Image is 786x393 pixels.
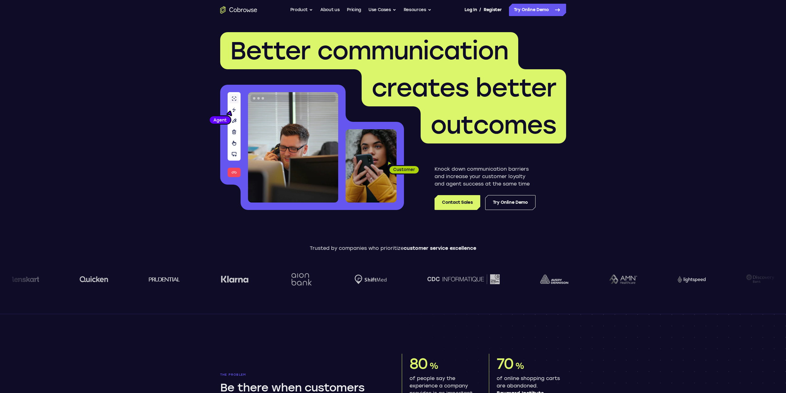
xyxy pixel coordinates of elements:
a: Try Online Demo [485,195,536,210]
span: creates better [372,73,556,103]
a: Register [484,4,502,16]
button: Product [290,4,313,16]
span: customer service excellence [404,245,476,251]
a: Go to the home page [220,6,257,14]
img: avery-dennison [532,275,560,284]
img: A customer support agent talking on the phone [248,92,338,203]
img: prudential [141,277,172,282]
img: Aion Bank [281,267,306,292]
p: Knock down communication barriers and increase your customer loyalty and agent success at the sam... [435,165,536,188]
p: The problem [220,373,385,377]
span: 70 [497,355,514,373]
img: quicken [71,274,100,284]
img: Shiftmed [346,275,378,284]
button: Use Cases [368,4,396,16]
span: Better communication [230,36,508,66]
a: About us [320,4,339,16]
a: Pricing [347,4,361,16]
span: / [479,6,481,14]
span: % [429,361,438,371]
a: Try Online Demo [509,4,566,16]
img: Klarna [212,276,240,283]
span: % [515,361,524,371]
img: Lightspeed [669,276,697,282]
button: Resources [404,4,431,16]
span: outcomes [431,110,556,140]
img: CDC Informatique [419,274,491,284]
img: AMN Healthcare [600,275,628,284]
span: 80 [410,355,428,373]
a: Contact Sales [435,195,480,210]
img: A customer holding their phone [346,129,397,203]
a: Log In [464,4,477,16]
